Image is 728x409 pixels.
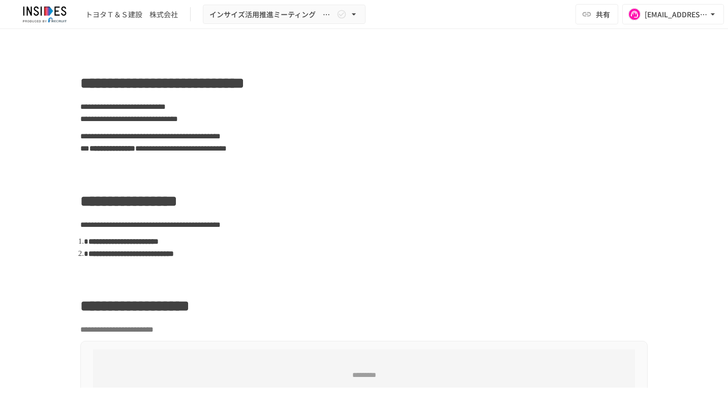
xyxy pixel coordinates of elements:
[209,8,335,21] span: インサイズ活用推進ミーティング ～1回目～
[85,9,178,20] div: トヨタＴ＆Ｓ建設 株式会社
[203,5,366,24] button: インサイズ活用推進ミーティング ～1回目～
[622,4,724,24] button: [EMAIL_ADDRESS][DOMAIN_NAME]
[596,9,610,20] span: 共有
[575,4,618,24] button: 共有
[12,6,77,22] img: JmGSPSkPjKwBq77AtHmwC7bJguQHJlCRQfAXtnx4WuV
[645,8,708,21] div: [EMAIL_ADDRESS][DOMAIN_NAME]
